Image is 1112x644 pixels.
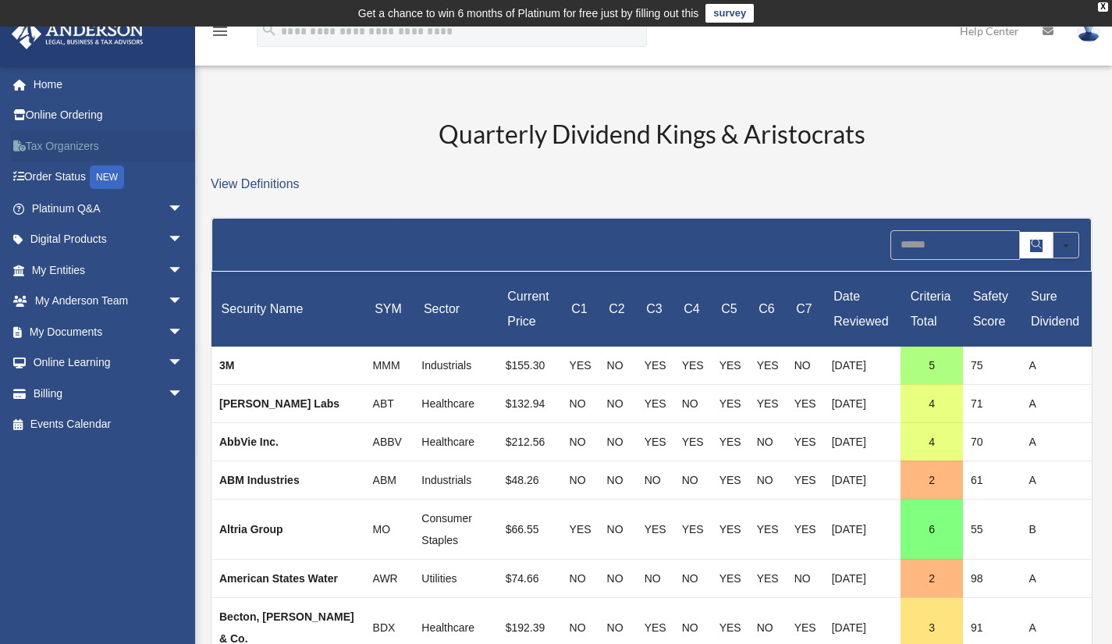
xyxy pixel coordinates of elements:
td: NO [599,422,637,461]
td: [DATE] [824,422,901,461]
td: $155.30 [498,347,562,384]
td: NO [562,384,599,422]
td: NO [599,559,637,597]
td: ABT [365,384,414,422]
span: arrow_drop_down [168,254,199,286]
td: NO [787,347,824,384]
i: search [261,21,278,38]
td: AWR [365,559,414,597]
a: Order StatusNEW [11,162,207,194]
td: NO [562,461,599,499]
a: Tax Organizers [11,130,207,162]
div: NEW [90,165,124,189]
a: Platinum Q&Aarrow_drop_down [11,193,207,224]
td: $132.94 [498,384,562,422]
td: MMM [365,347,414,384]
th: Safety Score [963,272,1021,347]
a: My Entitiesarrow_drop_down [11,254,207,286]
td: ABBV [365,422,414,461]
td: 70 [963,422,1021,461]
img: User Pic [1077,20,1100,42]
td: Healthcare [414,384,497,422]
button: Search [1020,232,1053,258]
img: Anderson Advisors Platinum Portal [7,19,148,49]
td: 5 [901,347,963,384]
td: Industrials [414,461,497,499]
td: NO [749,461,787,499]
th: C7 [787,272,824,347]
span: arrow_drop_down [168,316,199,348]
a: menu [211,27,229,41]
th: Sector [414,272,497,347]
strong: Altria Group [219,523,283,535]
td: A [1021,559,1092,597]
td: YES [712,559,749,597]
th: C4 [674,272,712,347]
td: A [1021,461,1092,499]
td: YES [637,499,674,559]
td: NO [562,559,599,597]
td: Utilities [414,559,497,597]
td: YES [712,461,749,499]
th: C3 [637,272,674,347]
td: YES [712,347,749,384]
a: Home [11,69,207,100]
h2: Quarterly Dividend Kings & Aristocrats [211,117,1092,152]
td: A [1021,384,1092,422]
th: Date Reviewed [824,272,901,347]
a: Billingarrow_drop_down [11,378,207,409]
td: YES [712,499,749,559]
span: arrow_drop_down [168,193,199,225]
strong: [PERSON_NAME] Labs [219,397,339,410]
th: Current Price [498,272,562,347]
a: My Documentsarrow_drop_down [11,316,207,347]
td: YES [787,384,824,422]
td: MO [365,499,414,559]
button: Search in [1053,232,1079,258]
td: [DATE] [824,347,901,384]
a: Online Ordering [11,100,207,131]
td: NO [674,461,712,499]
td: $66.55 [498,499,562,559]
td: ABM [365,461,414,499]
td: YES [749,347,787,384]
td: YES [749,559,787,597]
strong: 3M [219,359,234,372]
td: NO [749,422,787,461]
th: SYM [365,272,414,347]
a: My Anderson Teamarrow_drop_down [11,286,207,317]
td: Consumer Staples [414,499,497,559]
span: arrow_drop_down [168,224,199,256]
td: NO [674,559,712,597]
td: NO [599,461,637,499]
a: Events Calendar [11,409,207,440]
td: NO [787,559,824,597]
span: arrow_drop_down [168,286,199,318]
td: YES [637,347,674,384]
td: YES [787,422,824,461]
div: close [1098,2,1108,12]
span: arrow_drop_down [168,378,199,410]
td: 75 [963,347,1021,384]
td: NO [599,347,637,384]
strong: AbbVie Inc. [219,436,279,448]
td: A [1021,422,1092,461]
td: B [1021,499,1092,559]
td: A [1021,347,1092,384]
td: 2 [901,559,963,597]
td: $48.26 [498,461,562,499]
td: [DATE] [824,461,901,499]
a: Digital Productsarrow_drop_down [11,224,207,255]
input: Search in Table [890,230,1020,260]
td: YES [712,422,749,461]
td: YES [787,499,824,559]
td: Healthcare [414,422,497,461]
td: NO [599,384,637,422]
td: 4 [901,384,963,422]
td: [DATE] [824,499,901,559]
th: C6 [749,272,787,347]
td: NO [562,422,599,461]
td: YES [787,461,824,499]
td: NO [637,461,674,499]
td: YES [637,384,674,422]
